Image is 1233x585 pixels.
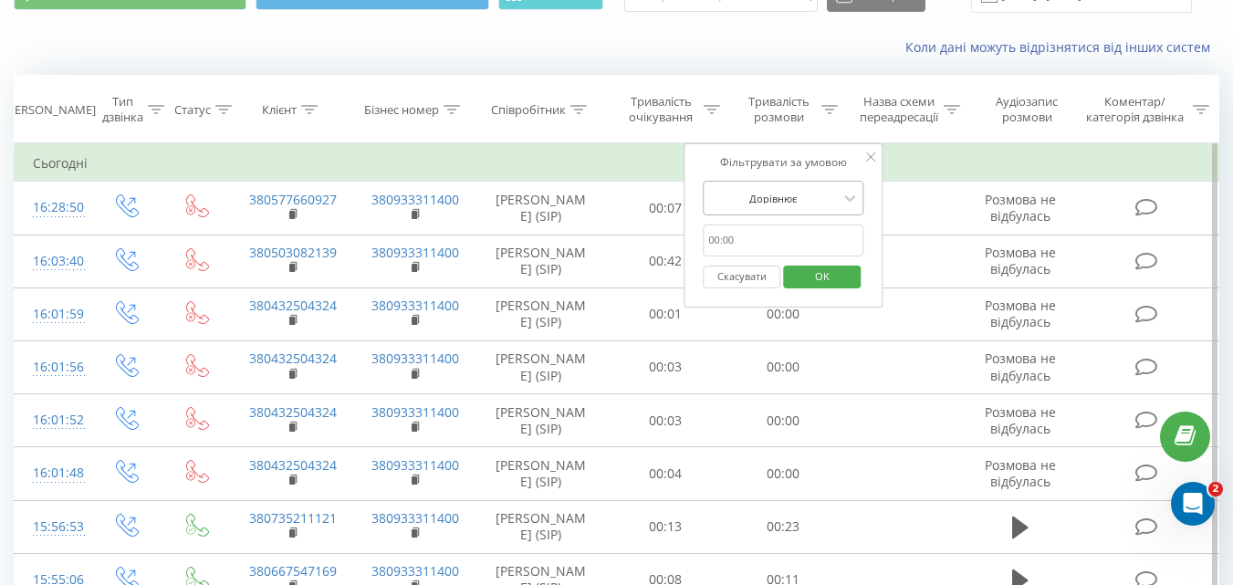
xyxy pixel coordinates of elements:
div: Аудіозапис розмови [981,94,1073,125]
td: 00:42 [607,235,725,287]
div: Клієнт [262,102,297,118]
a: 380933311400 [371,456,459,474]
a: 380667547169 [249,562,337,580]
td: 00:00 [725,447,842,500]
div: Тип дзвінка [102,94,143,125]
a: 380933311400 [371,403,459,421]
td: [PERSON_NAME] (SIP) [475,447,607,500]
td: 00:04 [607,447,725,500]
span: Розмова не відбулась [985,244,1056,277]
td: 00:07 [607,182,725,235]
span: Розмова не відбулась [985,456,1056,490]
div: 16:01:48 [33,455,71,491]
td: 00:03 [607,394,725,447]
div: Співробітник [491,102,566,118]
td: [PERSON_NAME] (SIP) [475,500,607,553]
span: Розмова не відбулась [985,191,1056,225]
a: 380933311400 [371,191,459,208]
td: 00:03 [607,340,725,393]
td: [PERSON_NAME] (SIP) [475,235,607,287]
td: [PERSON_NAME] (SIP) [475,182,607,235]
td: [PERSON_NAME] (SIP) [475,287,607,340]
button: Скасувати [703,266,780,288]
div: 16:01:52 [33,402,71,438]
a: 380933311400 [371,562,459,580]
td: [PERSON_NAME] (SIP) [475,340,607,393]
div: Тривалість очікування [623,94,699,125]
span: 2 [1208,482,1223,496]
td: 00:00 [725,287,842,340]
button: OK [783,266,861,288]
a: 380933311400 [371,244,459,261]
div: 16:01:56 [33,350,71,385]
td: Сьогодні [15,145,1219,182]
span: Розмова не відбулась [985,403,1056,437]
a: 380432504324 [249,456,337,474]
div: 16:28:50 [33,190,71,225]
div: 15:56:53 [33,509,71,545]
a: 380933311400 [371,509,459,527]
td: 00:00 [725,340,842,393]
div: Тривалість розмови [741,94,817,125]
input: 00:00 [703,225,863,256]
div: Коментар/категорія дзвінка [1081,94,1188,125]
div: [PERSON_NAME] [4,102,96,118]
a: Коли дані можуть відрізнятися вiд інших систем [905,38,1219,56]
div: Статус [174,102,211,118]
td: 00:01 [607,287,725,340]
td: [PERSON_NAME] (SIP) [475,394,607,447]
a: 380503082139 [249,244,337,261]
a: 380432504324 [249,350,337,367]
div: 16:03:40 [33,244,71,279]
td: 00:23 [725,500,842,553]
a: 380933311400 [371,297,459,314]
div: Назва схеми переадресації [859,94,939,125]
div: Фільтрувати за умовою [703,153,863,172]
td: 00:00 [725,394,842,447]
a: 380432504324 [249,297,337,314]
span: OK [797,262,848,290]
a: 380432504324 [249,403,337,421]
div: Бізнес номер [364,102,439,118]
a: 380933311400 [371,350,459,367]
a: 380735211121 [249,509,337,527]
span: Розмова не відбулась [985,297,1056,330]
iframe: Intercom live chat [1171,482,1215,526]
a: 380577660927 [249,191,337,208]
td: 00:13 [607,500,725,553]
div: 16:01:59 [33,297,71,332]
span: Розмова не відбулась [985,350,1056,383]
